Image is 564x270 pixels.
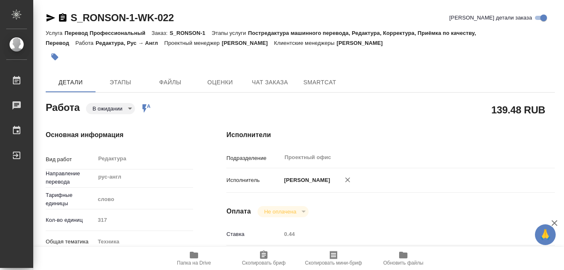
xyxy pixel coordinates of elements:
p: [PERSON_NAME] [281,176,330,184]
p: Кол-во единиц [46,216,95,224]
p: Тарифные единицы [46,191,95,208]
button: Не оплачена [262,208,299,215]
p: Этапы услуги [211,30,248,36]
p: Подразделение [226,154,281,162]
p: [PERSON_NAME] [337,40,389,46]
p: Клиентские менеджеры [274,40,337,46]
span: Файлы [150,77,190,88]
h2: Работа [46,99,80,114]
h4: Исполнители [226,130,555,140]
span: [PERSON_NAME] детали заказа [449,14,532,22]
p: Ставка [226,230,281,238]
span: Детали [51,77,91,88]
button: 🙏 [535,224,556,245]
a: S_RONSON-1-WK-022 [71,12,174,23]
button: Скопировать мини-бриф [299,247,368,270]
span: SmartCat [300,77,340,88]
button: Удалить исполнителя [338,171,357,189]
button: Скопировать бриф [229,247,299,270]
button: Добавить тэг [46,48,64,66]
p: Услуга [46,30,64,36]
button: В ожидании [90,105,125,112]
span: Этапы [101,77,140,88]
p: Постредактура машинного перевода, Редактура, Корректура, Приёмка по качеству, Перевод [46,30,476,46]
span: 🙏 [538,226,552,243]
button: Скопировать ссылку для ЯМессенджера [46,13,56,23]
p: Перевод Профессиональный [64,30,152,36]
span: Обновить файлы [383,260,424,266]
p: Исполнитель [226,176,281,184]
h4: Оплата [226,206,251,216]
button: Обновить файлы [368,247,438,270]
span: Скопировать мини-бриф [305,260,362,266]
p: Проектный менеджер [164,40,221,46]
p: Редактура, Рус → Англ [96,40,164,46]
h2: 139.48 RUB [491,103,545,117]
h4: Основная информация [46,130,193,140]
button: Папка на Drive [159,247,229,270]
div: слово [95,192,193,206]
p: Заказ: [152,30,169,36]
span: Оценки [200,77,240,88]
p: Общая тематика [46,238,95,246]
input: Пустое поле [281,228,527,240]
p: S_RONSON-1 [170,30,212,36]
span: Чат заказа [250,77,290,88]
button: Скопировать ссылку [58,13,68,23]
div: В ожидании [86,103,135,114]
span: Скопировать бриф [242,260,285,266]
span: Папка на Drive [177,260,211,266]
p: Вид работ [46,155,95,164]
input: Пустое поле [95,214,193,226]
div: Техника [95,235,193,249]
p: [PERSON_NAME] [222,40,274,46]
p: Работа [76,40,96,46]
div: В ожидании [257,206,309,217]
p: Направление перевода [46,169,95,186]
